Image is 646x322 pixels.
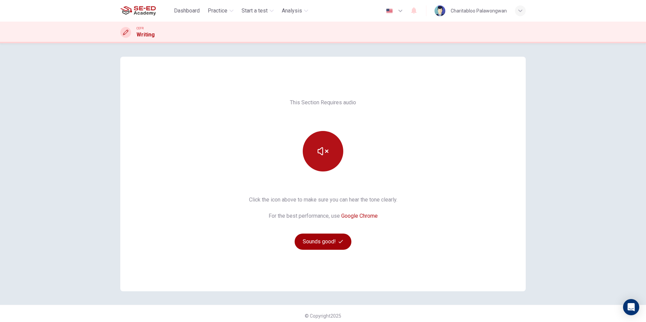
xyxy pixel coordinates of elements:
span: Analysis [282,7,302,15]
a: SE-ED Academy logo [120,4,171,18]
span: Dashboard [174,7,200,15]
h6: This Section Requires audio [290,99,356,107]
button: Practice [205,5,236,17]
h1: Writing [136,31,155,39]
button: Sounds good! [295,234,351,250]
span: Practice [208,7,227,15]
div: Charitabloo Palawongwan [451,7,507,15]
span: Start a test [242,7,268,15]
button: Start a test [239,5,276,17]
span: CEFR [136,26,144,31]
span: © Copyright 2025 [305,313,341,319]
button: Analysis [279,5,311,17]
div: Open Intercom Messenger [623,299,639,315]
h6: Click the icon above to make sure you can hear the tone clearly. [249,196,397,204]
h6: For the best performance, use [269,212,378,220]
button: Dashboard [171,5,202,17]
a: Google Chrome [341,213,378,219]
img: Profile picture [434,5,445,16]
img: en [385,8,394,14]
img: SE-ED Academy logo [120,4,156,18]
